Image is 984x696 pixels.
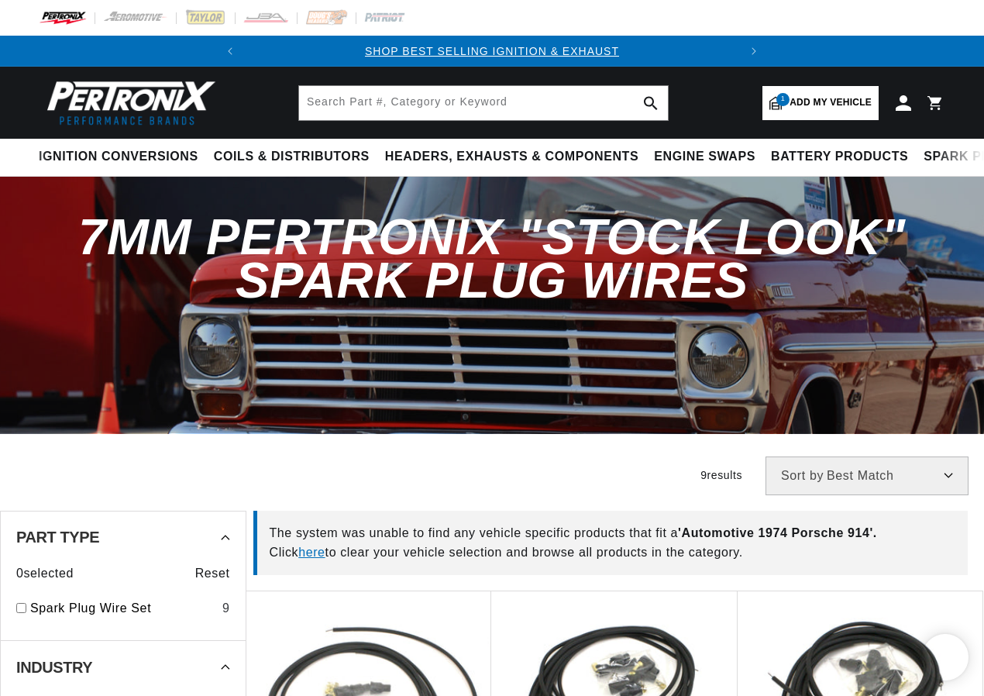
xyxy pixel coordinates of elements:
[790,95,872,110] span: Add my vehicle
[781,470,824,482] span: Sort by
[377,139,646,175] summary: Headers, Exhausts & Components
[246,43,738,60] div: 1 of 2
[762,86,879,120] a: 1Add my vehicle
[738,36,769,67] button: Translation missing: en.sections.announcements.next_announcement
[30,598,216,618] a: Spark Plug Wire Set
[646,139,763,175] summary: Engine Swaps
[214,149,370,165] span: Coils & Distributors
[206,139,377,175] summary: Coils & Distributors
[16,563,74,584] span: 0 selected
[39,139,206,175] summary: Ignition Conversions
[763,139,916,175] summary: Battery Products
[16,529,99,545] span: Part Type
[16,660,92,675] span: Industry
[700,469,742,481] span: 9 results
[766,457,969,495] select: Sort by
[39,149,198,165] span: Ignition Conversions
[385,149,638,165] span: Headers, Exhausts & Components
[215,36,246,67] button: Translation missing: en.sections.announcements.previous_announcement
[195,563,230,584] span: Reset
[39,76,217,129] img: Pertronix
[365,45,619,57] a: SHOP BEST SELLING IGNITION & EXHAUST
[654,149,755,165] span: Engine Swaps
[298,546,325,559] a: here
[771,149,908,165] span: Battery Products
[78,208,906,308] span: 7mm PerTronix "Stock Look" Spark Plug Wires
[776,93,790,106] span: 1
[634,86,668,120] button: search button
[246,43,738,60] div: Announcement
[678,526,877,539] span: ' Automotive 1974 Porsche 914 '.
[299,86,668,120] input: Search Part #, Category or Keyword
[253,511,969,575] div: The system was unable to find any vehicle specific products that fit a Click to clear your vehicl...
[222,598,230,618] div: 9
